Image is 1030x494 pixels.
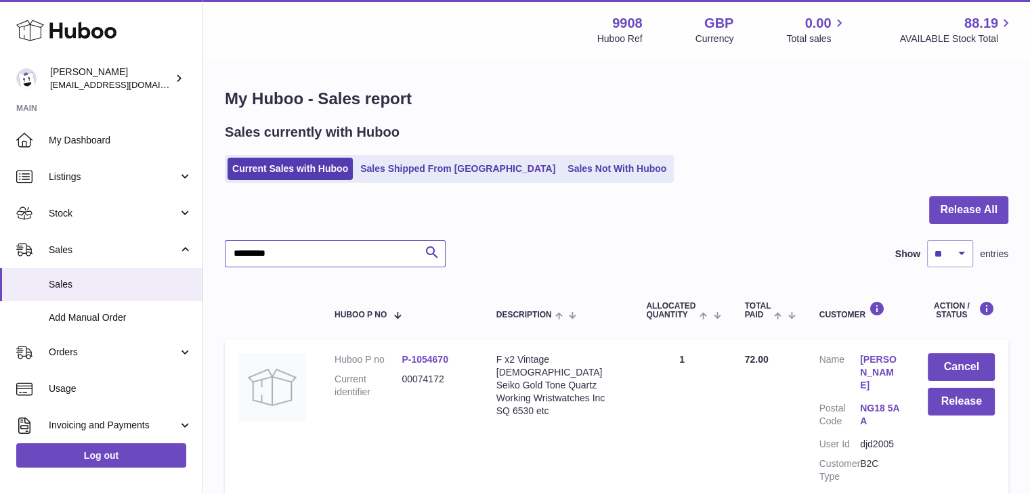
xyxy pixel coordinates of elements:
[860,402,901,428] a: NG18 5AA
[49,382,192,395] span: Usage
[225,123,400,141] h2: Sales currently with Huboo
[860,457,901,483] dd: B2C
[563,158,671,180] a: Sales Not With Huboo
[704,14,733,32] strong: GBP
[745,302,771,319] span: Total paid
[49,171,178,183] span: Listings
[819,301,901,319] div: Customer
[695,32,734,45] div: Currency
[819,438,860,451] dt: User Id
[402,373,469,399] dd: 00074172
[928,388,995,416] button: Release
[928,301,995,319] div: Action / Status
[49,134,192,147] span: My Dashboard
[49,311,192,324] span: Add Manual Order
[49,207,178,220] span: Stock
[228,158,353,180] a: Current Sales with Huboo
[786,32,846,45] span: Total sales
[860,438,901,451] dd: djd2005
[49,346,178,359] span: Orders
[49,278,192,291] span: Sales
[805,14,832,32] span: 0.00
[49,244,178,256] span: Sales
[819,353,860,395] dt: Name
[335,311,387,319] span: Huboo P no
[980,248,1008,261] span: entries
[928,353,995,381] button: Cancel
[646,302,696,319] span: ALLOCATED Quantity
[496,311,552,319] span: Description
[225,88,1008,110] h1: My Huboo - Sales report
[356,158,560,180] a: Sales Shipped From [GEOGRAPHIC_DATA]
[335,353,402,366] dt: Huboo P no
[899,32,1014,45] span: AVAILABLE Stock Total
[860,353,901,392] a: [PERSON_NAME]
[16,68,37,89] img: tbcollectables@hotmail.co.uk
[49,419,178,432] span: Invoicing and Payments
[819,457,860,483] dt: Customer Type
[964,14,998,32] span: 88.19
[745,354,769,365] span: 72.00
[50,79,199,90] span: [EMAIL_ADDRESS][DOMAIN_NAME]
[496,353,620,417] div: F x2 Vintage [DEMOGRAPHIC_DATA] Seiko Gold Tone Quartz Working Wristwatches Inc SQ 6530 etc
[929,196,1008,224] button: Release All
[238,353,306,421] img: no-photo.jpg
[335,373,402,399] dt: Current identifier
[50,66,172,91] div: [PERSON_NAME]
[899,14,1014,45] a: 88.19 AVAILABLE Stock Total
[16,443,186,468] a: Log out
[786,14,846,45] a: 0.00 Total sales
[402,354,448,365] a: P-1054670
[819,402,860,431] dt: Postal Code
[612,14,643,32] strong: 9908
[597,32,643,45] div: Huboo Ref
[895,248,920,261] label: Show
